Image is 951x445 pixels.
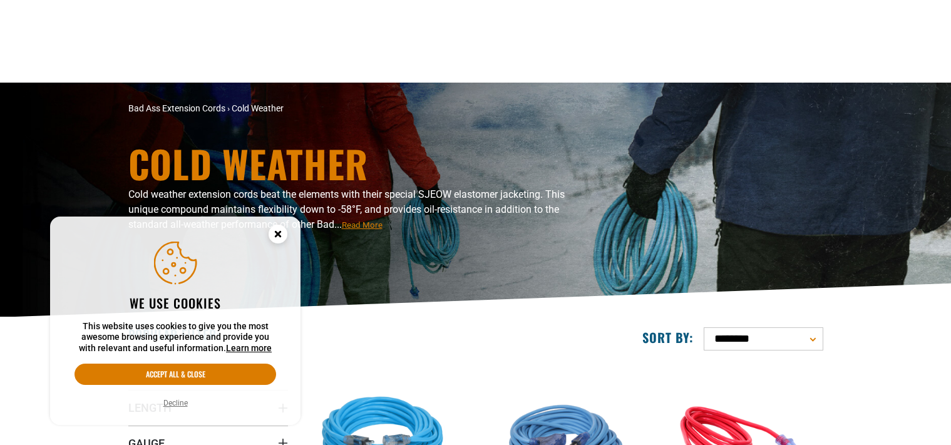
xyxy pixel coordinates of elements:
[226,343,272,353] a: Learn more
[642,329,694,345] label: Sort by:
[128,102,585,115] nav: breadcrumbs
[128,103,225,113] a: Bad Ass Extension Cords
[227,103,230,113] span: ›
[50,217,301,426] aside: Cookie Consent
[75,321,276,354] p: This website uses cookies to give you the most awesome browsing experience and provide you with r...
[160,397,192,409] button: Decline
[75,295,276,311] h2: We use cookies
[75,364,276,385] button: Accept all & close
[128,188,565,230] span: Cold weather extension cords beat the elements with their special SJEOW elastomer jacketing. This...
[342,220,383,230] span: Read More
[232,103,284,113] span: Cold Weather
[128,145,585,182] h1: Cold Weather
